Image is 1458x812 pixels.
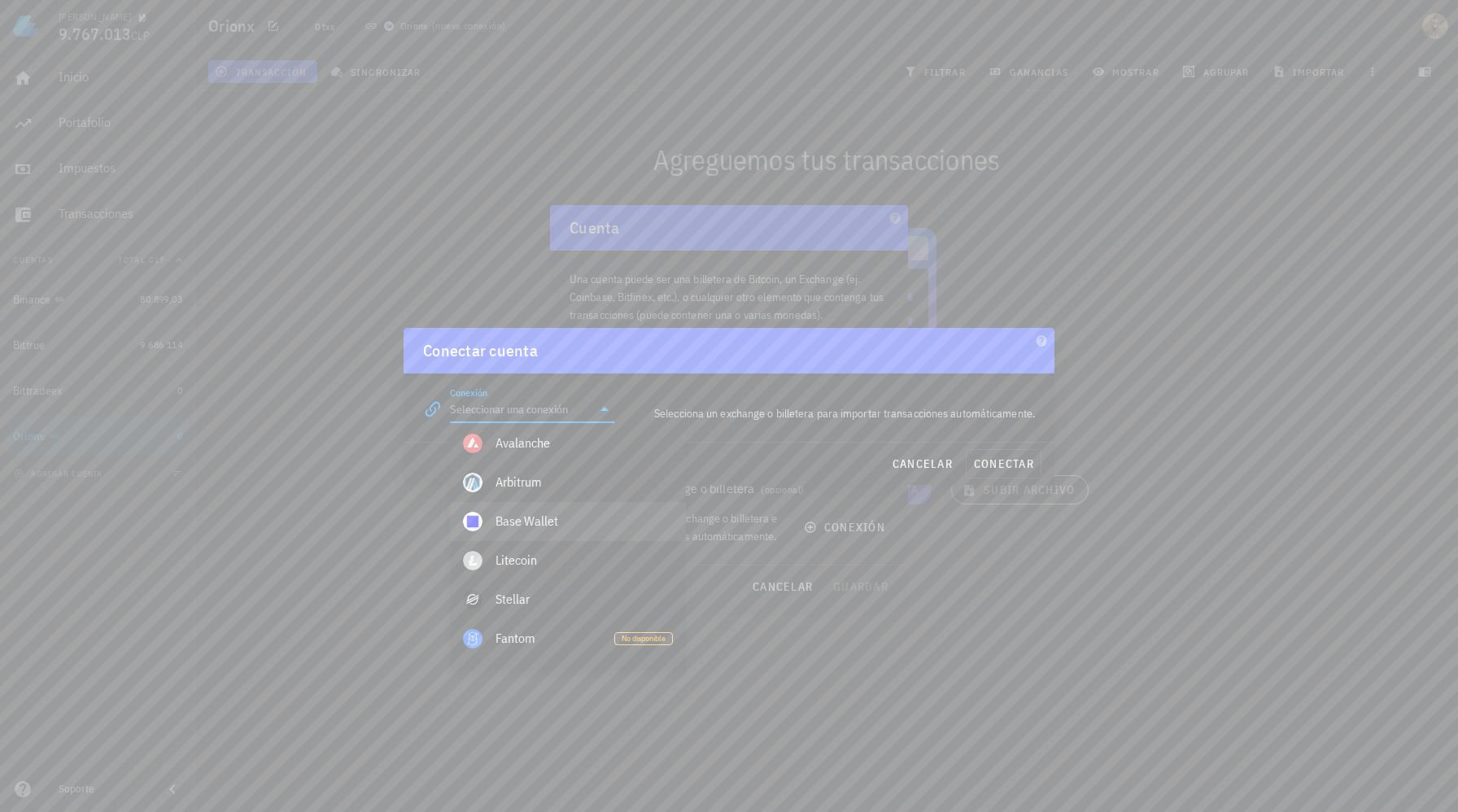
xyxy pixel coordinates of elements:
div: Fantom [495,631,601,646]
span: conectar [973,456,1034,471]
div: Billeteras [450,658,686,697]
div: Avalanche [495,435,673,451]
div: Arbitrum [495,474,673,490]
div: Selecciona un exchange o billetera para importar transacciones automáticamente. [624,395,1045,432]
div: Base Wallet [495,513,673,529]
span: cancelar [892,456,953,471]
label: Conexión [450,386,487,399]
input: Seleccionar una conexión [450,396,591,422]
div: Conectar cuenta [423,338,538,364]
span: No disponible [622,633,666,644]
div: Stellar [495,592,673,607]
div: Litecoin [495,552,673,568]
button: conectar [966,449,1041,478]
button: cancelar [885,449,959,478]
